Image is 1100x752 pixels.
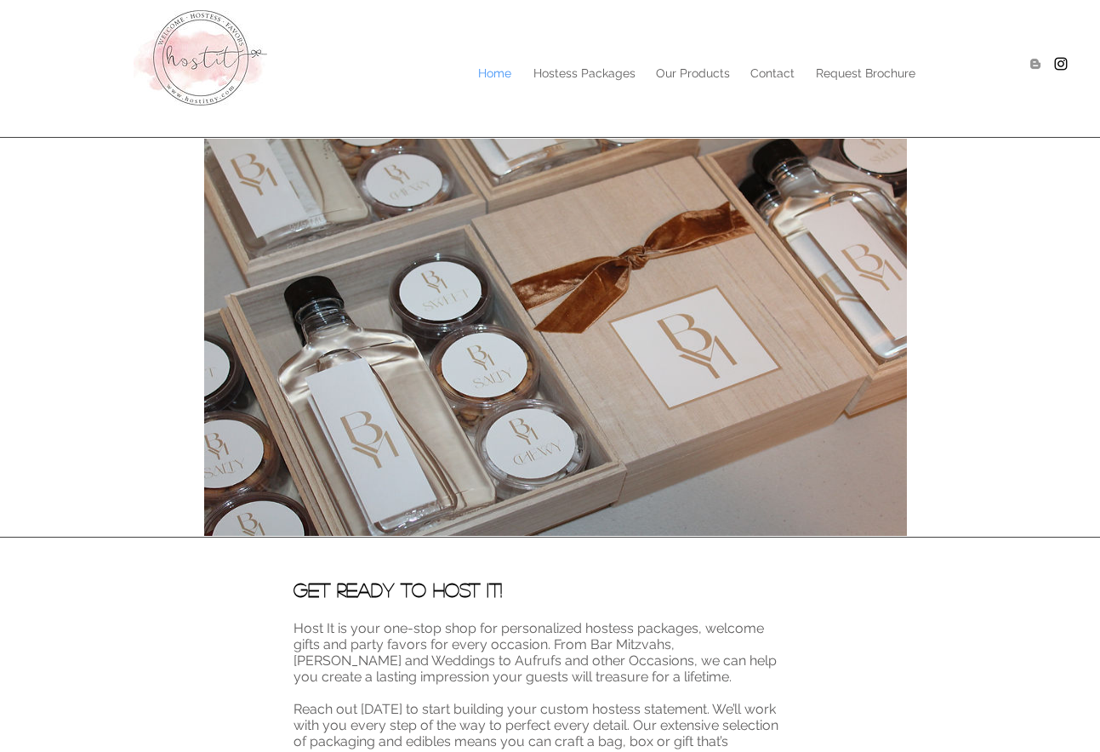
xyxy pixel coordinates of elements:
p: Contact [742,60,803,86]
a: Request Brochure [805,60,926,86]
p: Hostess Packages [525,60,644,86]
p: Our Products [647,60,738,86]
a: Contact [739,60,805,86]
a: Home [466,60,522,86]
nav: Site [211,60,926,86]
span: Host It is your one-stop shop for personalized hostess packages, welcome gifts and party favors f... [294,620,777,685]
img: Hostitny [1052,55,1069,72]
p: Request Brochure [807,60,924,86]
img: Blogger [1027,55,1044,72]
p: Home [470,60,520,86]
ul: Social Bar [1027,55,1069,72]
img: IMG_3857.JPG [204,139,907,536]
a: Hostess Packages [522,60,645,86]
a: Our Products [645,60,739,86]
span: Get Ready to Host It! [294,580,502,599]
